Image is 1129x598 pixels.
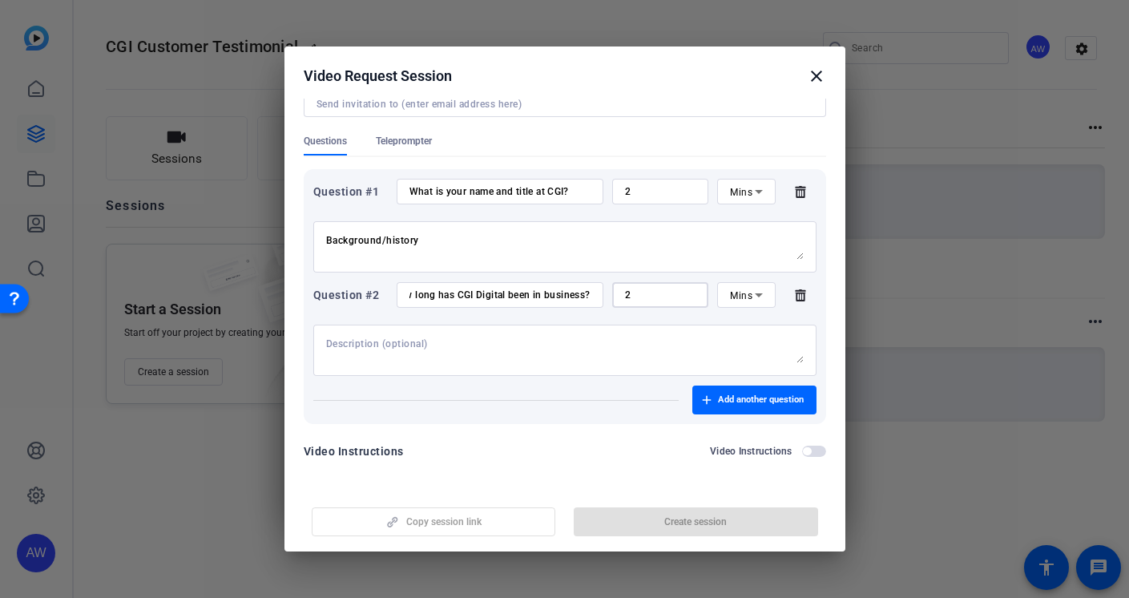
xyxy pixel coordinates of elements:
[376,135,432,147] span: Teleprompter
[718,394,804,406] span: Add another question
[730,187,752,198] span: Mins
[317,98,807,111] input: Send invitation to (enter email address here)
[313,285,388,305] div: Question #2
[625,289,696,301] input: Time
[692,386,817,414] button: Add another question
[304,442,404,461] div: Video Instructions
[313,182,388,201] div: Question #1
[304,135,347,147] span: Questions
[807,67,826,86] mat-icon: close
[409,289,591,301] input: Enter your question here
[730,290,752,301] span: Mins
[409,185,591,198] input: Enter your question here
[304,67,826,86] div: Video Request Session
[625,185,696,198] input: Time
[710,445,792,458] h2: Video Instructions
